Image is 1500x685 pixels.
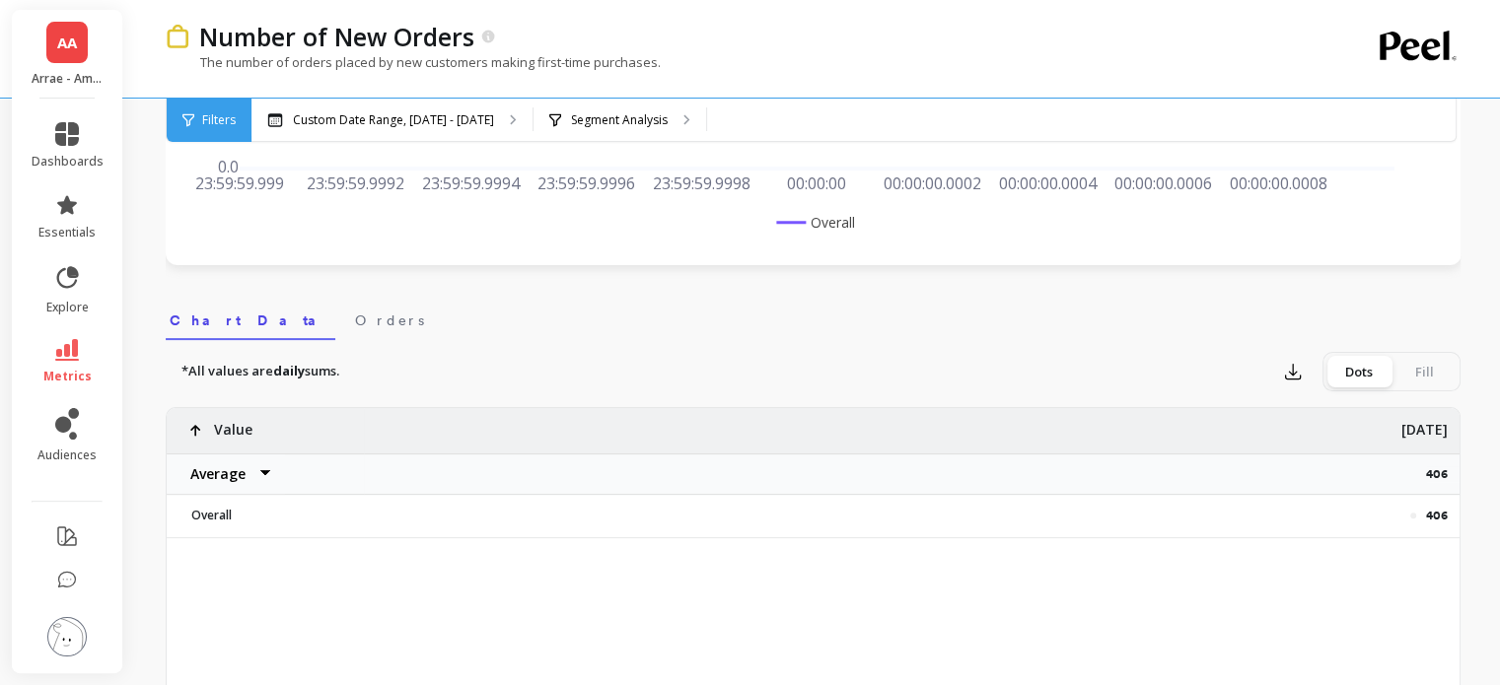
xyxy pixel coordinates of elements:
span: explore [46,300,89,315]
p: 406 [1426,466,1460,482]
p: Segment Analysis [571,112,668,128]
p: Value [214,408,252,440]
span: audiences [37,447,97,463]
p: Custom Date Range, [DATE] - [DATE] [293,112,494,128]
span: Chart Data [170,310,331,330]
p: The number of orders placed by new customers making first-time purchases. [166,53,661,71]
img: profile picture [47,617,87,656]
span: essentials [38,225,96,240]
span: Orders [355,310,424,330]
p: Arrae - Amazon [32,71,104,87]
p: Overall [179,508,352,523]
div: Fill [1392,356,1457,387]
span: Filters [202,112,236,128]
nav: Tabs [166,295,1461,340]
p: *All values are sums. [181,362,339,381]
span: dashboards [32,154,104,170]
span: metrics [43,369,92,384]
p: [DATE] [1401,408,1448,440]
img: header icon [166,25,189,49]
strong: daily [273,362,305,379]
p: Number of New Orders [199,20,474,53]
p: 406 [1426,508,1448,523]
span: AA [57,32,77,54]
div: Dots [1326,356,1392,387]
